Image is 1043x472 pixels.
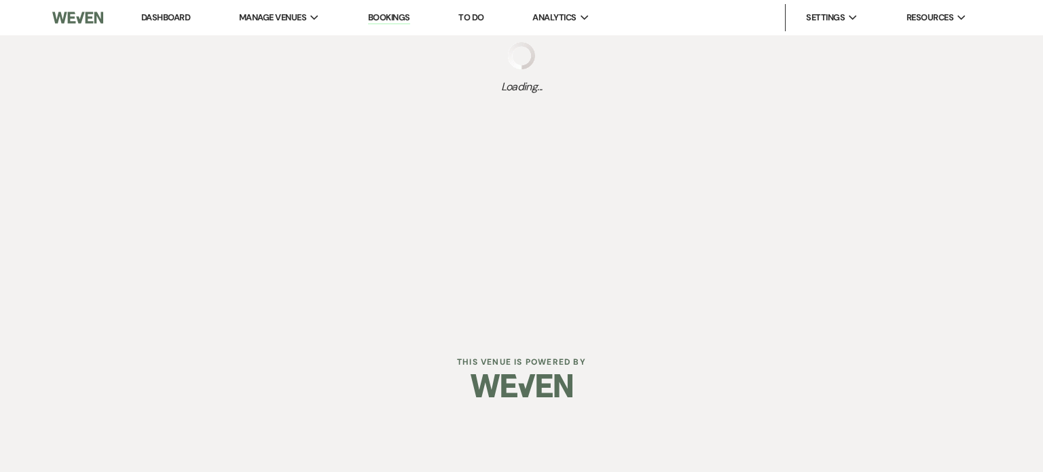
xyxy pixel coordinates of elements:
a: To Do [458,12,483,23]
a: Bookings [368,12,410,24]
span: Manage Venues [239,11,306,24]
img: Weven Logo [471,362,572,410]
span: Analytics [532,11,576,24]
img: Weven Logo [52,3,103,32]
a: Dashboard [141,12,190,23]
span: Loading... [501,79,543,95]
span: Settings [806,11,845,24]
span: Resources [907,11,953,24]
img: loading spinner [508,42,535,69]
